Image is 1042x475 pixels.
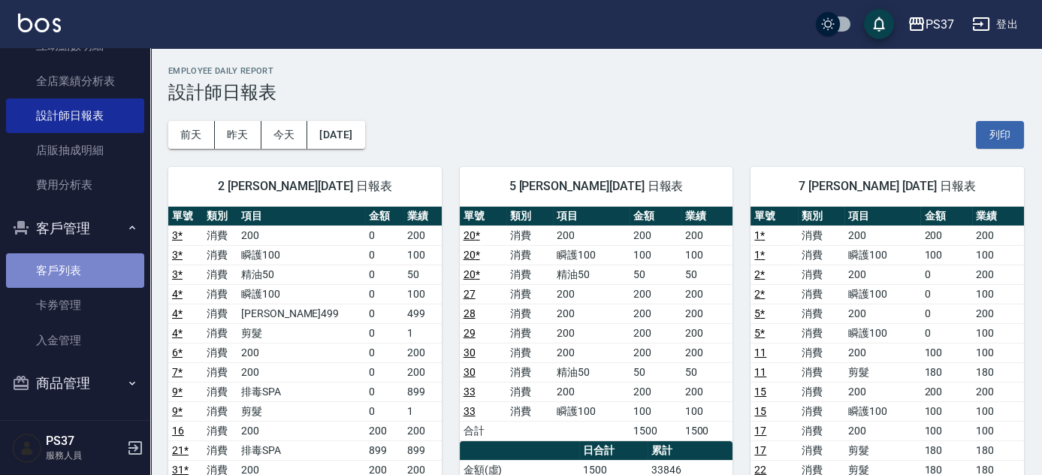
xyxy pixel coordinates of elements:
[920,245,972,265] td: 100
[798,440,844,460] td: 消費
[798,245,844,265] td: 消費
[754,346,766,359] a: 11
[920,343,972,362] td: 100
[844,323,921,343] td: 瞬護100
[553,304,630,323] td: 200
[237,401,365,421] td: 剪髮
[460,207,506,226] th: 單號
[844,343,921,362] td: 200
[972,440,1024,460] td: 180
[681,284,733,304] td: 200
[681,421,733,440] td: 1500
[203,304,237,323] td: 消費
[798,401,844,421] td: 消費
[972,225,1024,245] td: 200
[460,207,733,441] table: a dense table
[844,225,921,245] td: 200
[553,401,630,421] td: 瞬護100
[237,207,365,226] th: 項目
[506,382,553,401] td: 消費
[12,433,42,463] img: Person
[403,207,442,226] th: 業績
[920,323,972,343] td: 0
[630,225,681,245] td: 200
[972,284,1024,304] td: 100
[172,425,184,437] a: 16
[630,245,681,265] td: 100
[464,307,476,319] a: 28
[6,98,144,133] a: 設計師日報表
[972,265,1024,284] td: 200
[6,253,144,288] a: 客戶列表
[844,382,921,401] td: 200
[681,323,733,343] td: 200
[365,343,403,362] td: 0
[920,401,972,421] td: 100
[460,421,506,440] td: 合計
[681,245,733,265] td: 100
[403,343,442,362] td: 200
[464,327,476,339] a: 29
[403,421,442,440] td: 200
[553,225,630,245] td: 200
[681,401,733,421] td: 100
[902,9,960,40] button: PS37
[506,207,553,226] th: 類別
[630,207,681,226] th: 金額
[844,284,921,304] td: 瞬護100
[630,343,681,362] td: 200
[237,382,365,401] td: 排毒SPA
[920,304,972,323] td: 0
[365,323,403,343] td: 0
[920,362,972,382] td: 180
[751,207,797,226] th: 單號
[203,343,237,362] td: 消費
[365,245,403,265] td: 0
[844,207,921,226] th: 項目
[403,225,442,245] td: 200
[630,304,681,323] td: 200
[926,15,954,34] div: PS37
[365,225,403,245] td: 0
[506,401,553,421] td: 消費
[553,265,630,284] td: 精油50
[844,265,921,284] td: 200
[553,245,630,265] td: 瞬護100
[681,362,733,382] td: 50
[403,440,442,460] td: 899
[6,364,144,403] button: 商品管理
[769,179,1006,194] span: 7 [PERSON_NAME] [DATE] 日報表
[506,343,553,362] td: 消費
[798,207,844,226] th: 類別
[203,440,237,460] td: 消費
[630,382,681,401] td: 200
[630,362,681,382] td: 50
[168,66,1024,76] h2: Employee Daily Report
[506,284,553,304] td: 消費
[237,225,365,245] td: 200
[798,382,844,401] td: 消費
[506,362,553,382] td: 消費
[798,343,844,362] td: 消費
[203,284,237,304] td: 消費
[506,304,553,323] td: 消費
[403,245,442,265] td: 100
[261,121,308,149] button: 今天
[237,284,365,304] td: 瞬護100
[307,121,364,149] button: [DATE]
[365,304,403,323] td: 0
[972,421,1024,440] td: 100
[18,14,61,32] img: Logo
[365,265,403,284] td: 0
[478,179,715,194] span: 5 [PERSON_NAME][DATE] 日報表
[681,382,733,401] td: 200
[365,284,403,304] td: 0
[798,265,844,284] td: 消費
[506,323,553,343] td: 消費
[754,405,766,417] a: 15
[365,421,403,440] td: 200
[754,366,766,378] a: 11
[630,401,681,421] td: 100
[630,323,681,343] td: 200
[6,168,144,202] a: 費用分析表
